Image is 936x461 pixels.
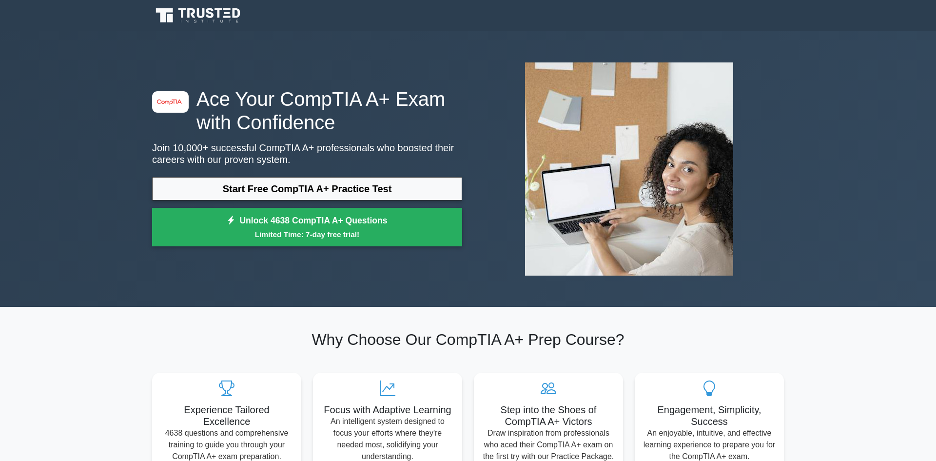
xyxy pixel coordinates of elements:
[152,142,462,165] p: Join 10,000+ successful CompTIA A+ professionals who boosted their careers with our proven system.
[164,229,450,240] small: Limited Time: 7-day free trial!
[152,330,784,349] h2: Why Choose Our CompTIA A+ Prep Course?
[482,404,615,427] h5: Step into the Shoes of CompTIA A+ Victors
[152,208,462,247] a: Unlock 4638 CompTIA A+ QuestionsLimited Time: 7-day free trial!
[321,404,454,416] h5: Focus with Adaptive Learning
[643,404,776,427] h5: Engagement, Simplicity, Success
[160,404,293,427] h5: Experience Tailored Excellence
[152,177,462,200] a: Start Free CompTIA A+ Practice Test
[152,87,462,134] h1: Ace Your CompTIA A+ Exam with Confidence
